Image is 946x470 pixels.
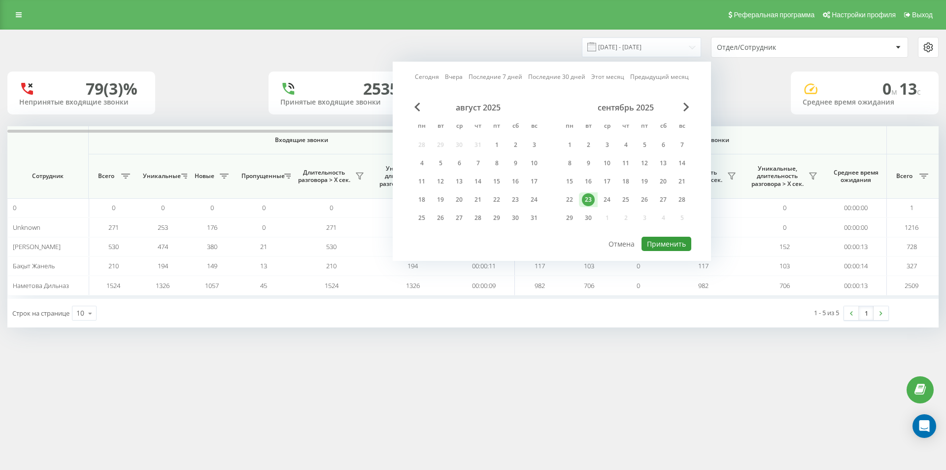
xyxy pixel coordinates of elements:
[506,138,525,152] div: сб 2 авг. 2025 г.
[377,165,434,188] span: Уникальные, длительность разговора > Х сек.
[431,192,450,207] div: вт 19 авг. 2025 г.
[108,261,119,270] span: 210
[910,203,913,212] span: 1
[560,156,579,171] div: пн 8 сент. 2025 г.
[601,175,613,188] div: 17
[407,261,418,270] span: 194
[325,281,338,290] span: 1524
[582,193,595,206] div: 23
[563,139,576,151] div: 1
[638,175,651,188] div: 19
[330,203,333,212] span: 0
[487,174,506,189] div: пт 15 авг. 2025 г.
[579,174,598,189] div: вт 16 сент. 2025 г.
[528,139,541,151] div: 3
[525,192,543,207] div: вс 24 авг. 2025 г.
[676,157,688,170] div: 14
[363,79,399,98] div: 2535
[472,175,484,188] div: 14
[260,261,267,270] span: 13
[676,175,688,188] div: 21
[619,157,632,170] div: 11
[431,156,450,171] div: вт 5 авг. 2025 г.
[803,98,927,107] div: Среднее время ожидания
[675,119,689,134] abbr: воскресенье
[698,261,709,270] span: 117
[415,175,428,188] div: 11
[582,157,595,170] div: 9
[490,212,503,224] div: 29
[779,242,790,251] span: 152
[560,103,691,112] div: сентябрь 2025
[469,156,487,171] div: чт 7 авг. 2025 г.
[453,276,515,295] td: 00:00:09
[509,193,522,206] div: 23
[450,156,469,171] div: ср 6 авг. 2025 г.
[598,174,616,189] div: ср 17 сент. 2025 г.
[528,157,541,170] div: 10
[584,281,594,290] span: 706
[525,211,543,225] div: вс 31 авг. 2025 г.
[584,261,594,270] span: 103
[453,256,515,276] td: 00:00:11
[582,175,595,188] div: 16
[563,212,576,224] div: 29
[616,174,635,189] div: чт 18 сент. 2025 г.
[535,281,545,290] span: 982
[779,261,790,270] span: 103
[783,223,786,232] span: 0
[453,157,466,170] div: 6
[814,308,839,318] div: 1 - 5 из 5
[560,192,579,207] div: пн 22 сент. 2025 г.
[619,193,632,206] div: 25
[563,175,576,188] div: 15
[490,193,503,206] div: 22
[112,203,115,212] span: 0
[434,157,447,170] div: 5
[582,139,595,151] div: 2
[905,281,918,290] span: 2509
[528,72,585,81] a: Последние 30 дней
[825,217,887,237] td: 00:00:00
[642,237,691,251] button: Применить
[506,174,525,189] div: сб 16 авг. 2025 г.
[450,192,469,207] div: ср 20 авг. 2025 г.
[414,103,420,111] span: Previous Month
[205,281,219,290] span: 1057
[207,223,217,232] span: 176
[825,198,887,217] td: 00:00:00
[528,212,541,224] div: 31
[452,119,467,134] abbr: среда
[158,261,168,270] span: 194
[579,211,598,225] div: вт 30 сент. 2025 г.
[86,79,137,98] div: 79 (3)%
[412,103,543,112] div: август 2025
[657,193,670,206] div: 27
[749,165,806,188] span: Уникальные, длительность разговора > Х сек.
[525,174,543,189] div: вс 17 авг. 2025 г.
[560,174,579,189] div: пн 15 сент. 2025 г.
[912,414,936,438] div: Open Intercom Messenger
[207,242,217,251] span: 380
[106,281,120,290] span: 1524
[509,212,522,224] div: 30
[158,223,168,232] span: 253
[635,174,654,189] div: пт 19 сент. 2025 г.
[654,192,673,207] div: сб 27 сент. 2025 г.
[825,276,887,295] td: 00:00:13
[673,174,691,189] div: вс 21 сент. 2025 г.
[326,242,337,251] span: 530
[833,169,879,184] span: Среднее время ожидания
[262,223,266,232] span: 0
[16,172,80,180] span: Сотрудник
[598,138,616,152] div: ср 3 сент. 2025 г.
[676,139,688,151] div: 7
[673,192,691,207] div: вс 28 сент. 2025 г.
[654,156,673,171] div: сб 13 сент. 2025 г.
[450,174,469,189] div: ср 13 авг. 2025 г.
[598,156,616,171] div: ср 10 сент. 2025 г.
[581,119,596,134] abbr: вторник
[19,98,143,107] div: Непринятые входящие звонки
[591,72,624,81] a: Этот месяц
[683,103,689,111] span: Next Month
